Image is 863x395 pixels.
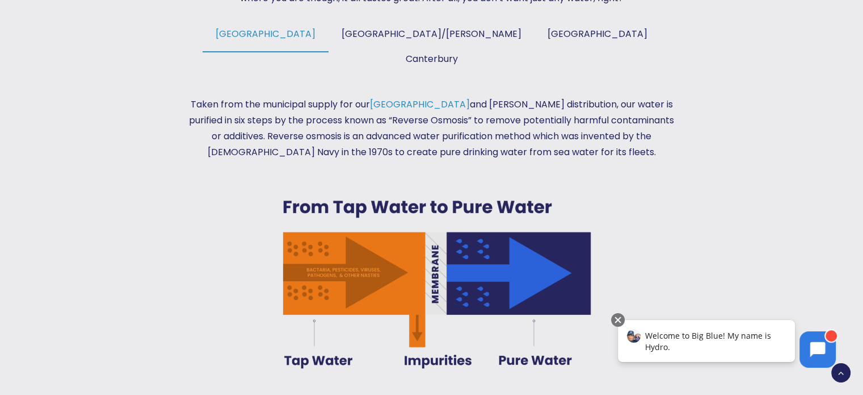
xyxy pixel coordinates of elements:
a: [GEOGRAPHIC_DATA] [370,98,470,111]
span: [GEOGRAPHIC_DATA]/[PERSON_NAME] [342,27,521,40]
span: Canterbury [406,52,458,65]
a: Canterbury [393,52,471,76]
p: Taken from the municipal supply for our and [PERSON_NAME] distribution, our water is purified in ... [184,97,679,160]
span: [GEOGRAPHIC_DATA] [548,27,647,40]
iframe: Chatbot [606,311,847,379]
a: [GEOGRAPHIC_DATA]/[PERSON_NAME] [329,27,534,51]
a: [GEOGRAPHIC_DATA] [534,27,660,51]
